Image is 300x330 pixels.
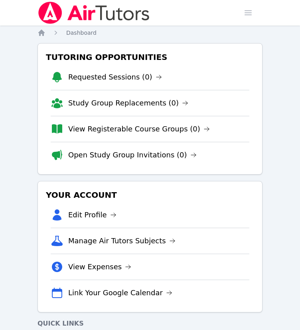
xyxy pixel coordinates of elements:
a: View Expenses [68,261,131,272]
img: Air Tutors [37,2,150,24]
a: Study Group Replacements (0) [68,97,188,109]
nav: Breadcrumb [37,29,262,37]
a: Requested Sessions (0) [68,72,162,83]
a: Open Study Group Invitations (0) [68,149,197,161]
h4: Quick Links [37,319,262,328]
a: Edit Profile [68,209,116,221]
a: Manage Air Tutors Subjects [68,235,176,247]
h3: Your Account [44,188,256,202]
span: Dashboard [66,30,97,36]
a: Dashboard [66,29,97,37]
h3: Tutoring Opportunities [44,50,256,64]
a: View Registerable Course Groups (0) [68,123,210,135]
a: Link Your Google Calendar [68,287,172,298]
